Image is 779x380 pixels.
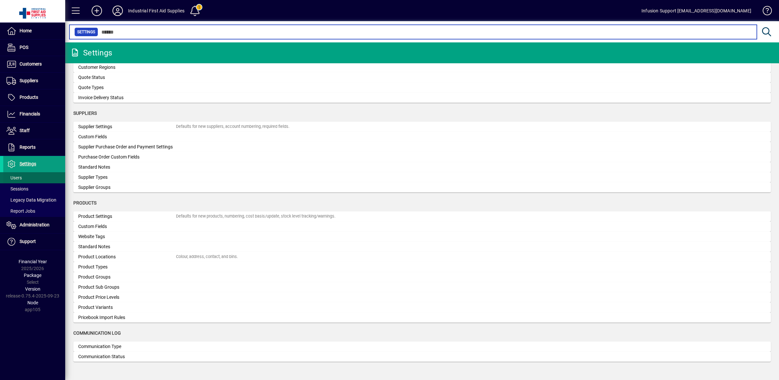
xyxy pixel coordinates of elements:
[20,144,36,150] span: Reports
[73,111,97,116] span: Suppliers
[3,23,65,39] a: Home
[73,83,771,93] a: Quote Types
[3,183,65,194] a: Sessions
[78,84,176,91] div: Quote Types
[3,123,65,139] a: Staff
[78,233,176,240] div: Website Tags
[73,232,771,242] a: Website Tags
[78,123,176,130] div: Supplier Settings
[176,124,289,130] div: Defaults for new suppliers, account numbering, required fields.
[73,252,771,262] a: Product LocationsColour, address, contact, and bins.
[77,29,95,35] span: Settings
[78,314,176,321] div: Pricebook Import Rules
[73,162,771,172] a: Standard Notes
[78,184,176,191] div: Supplier Groups
[73,342,771,352] a: Communication Type
[3,234,65,250] a: Support
[73,200,96,205] span: Products
[3,217,65,233] a: Administration
[3,56,65,72] a: Customers
[78,144,176,150] div: Supplier Purchase Order and Payment Settings
[73,242,771,252] a: Standard Notes
[73,262,771,272] a: Product Types
[107,5,128,17] button: Profile
[73,172,771,182] a: Supplier Types
[78,223,176,230] div: Custom Fields
[78,64,176,71] div: Customer Regions
[7,175,22,180] span: Users
[20,128,30,133] span: Staff
[73,282,771,292] a: Product Sub Groups
[20,239,36,244] span: Support
[20,61,42,67] span: Customers
[20,222,50,227] span: Administration
[3,205,65,217] a: Report Jobs
[78,174,176,181] div: Supplier Types
[78,284,176,291] div: Product Sub Groups
[73,211,771,221] a: Product SettingsDefaults for new products, numbering, cost basis/update, stock level tracking/war...
[20,28,32,33] span: Home
[73,72,771,83] a: Quote Status
[73,142,771,152] a: Supplier Purchase Order and Payment Settings
[758,1,771,23] a: Knowledge Base
[73,221,771,232] a: Custom Fields
[73,122,771,132] a: Supplier SettingsDefaults for new suppliers, account numbering, required fields.
[7,197,56,203] span: Legacy Data Migration
[3,39,65,56] a: POS
[78,304,176,311] div: Product Variants
[78,253,176,260] div: Product Locations
[78,294,176,301] div: Product Price Levels
[78,353,176,360] div: Communication Status
[78,343,176,350] div: Communication Type
[176,254,238,260] div: Colour, address, contact, and bins.
[78,74,176,81] div: Quote Status
[3,89,65,106] a: Products
[73,272,771,282] a: Product Groups
[20,45,28,50] span: POS
[20,161,36,166] span: Settings
[70,48,112,58] div: Settings
[78,264,176,270] div: Product Types
[78,164,176,171] div: Standard Notes
[73,182,771,192] a: Supplier Groups
[3,194,65,205] a: Legacy Data Migration
[78,154,176,160] div: Purchase Order Custom Fields
[3,139,65,156] a: Reports
[20,95,38,100] span: Products
[73,292,771,302] a: Product Price Levels
[73,152,771,162] a: Purchase Order Custom Fields
[19,259,47,264] span: Financial Year
[73,330,121,336] span: Communication Log
[86,5,107,17] button: Add
[73,132,771,142] a: Custom Fields
[73,352,771,362] a: Communication Status
[7,186,28,191] span: Sessions
[3,172,65,183] a: Users
[24,273,41,278] span: Package
[27,300,38,305] span: Node
[176,213,335,220] div: Defaults for new products, numbering, cost basis/update, stock level tracking/warnings.
[641,6,751,16] div: Infusion Support [EMAIL_ADDRESS][DOMAIN_NAME]
[73,93,771,103] a: Invoice Delivery Status
[78,274,176,281] div: Product Groups
[78,243,176,250] div: Standard Notes
[78,94,176,101] div: Invoice Delivery Status
[78,133,176,140] div: Custom Fields
[3,106,65,122] a: Financials
[78,213,176,220] div: Product Settings
[20,78,38,83] span: Suppliers
[73,312,771,323] a: Pricebook Import Rules
[73,62,771,72] a: Customer Regions
[7,208,35,214] span: Report Jobs
[73,302,771,312] a: Product Variants
[3,73,65,89] a: Suppliers
[20,111,40,116] span: Financials
[128,6,184,16] div: Industrial First Aid Supplies
[25,286,40,292] span: Version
